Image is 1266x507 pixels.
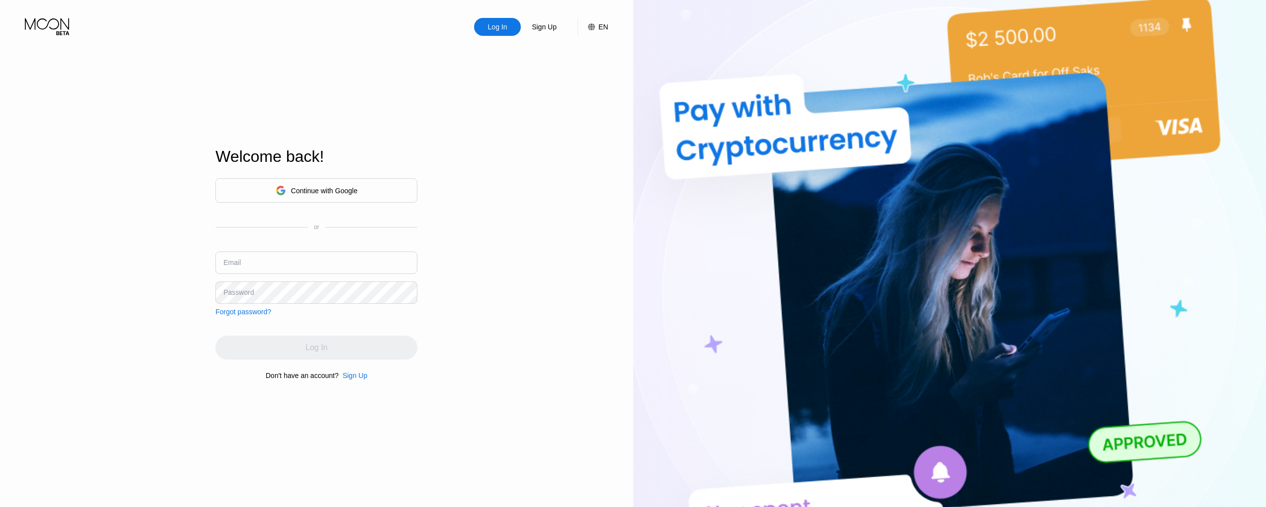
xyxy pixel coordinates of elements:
[215,178,417,203] div: Continue with Google
[266,372,339,380] div: Don't have an account?
[291,187,358,195] div: Continue with Google
[521,18,568,36] div: Sign Up
[215,308,271,316] div: Forgot password?
[578,18,608,36] div: EN
[215,147,417,166] div: Welcome back!
[314,224,319,231] div: or
[474,18,521,36] div: Log In
[223,258,241,266] div: Email
[339,372,368,380] div: Sign Up
[487,22,508,32] div: Log In
[343,372,368,380] div: Sign Up
[598,23,608,31] div: EN
[531,22,558,32] div: Sign Up
[223,288,254,296] div: Password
